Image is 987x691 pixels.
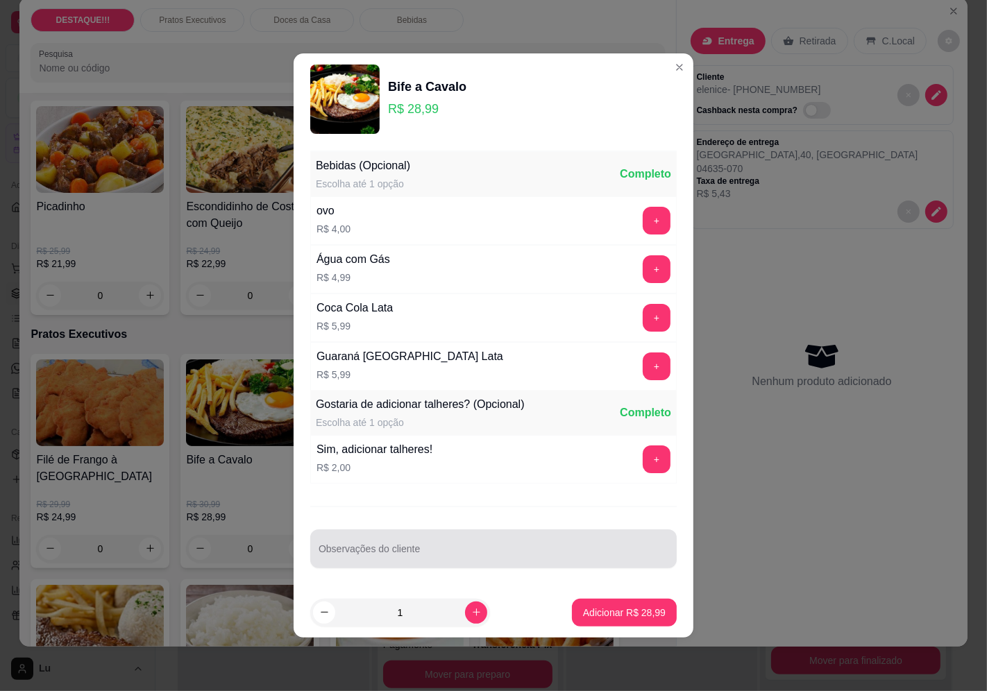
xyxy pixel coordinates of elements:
[317,222,351,236] p: R$ 4,00
[388,99,466,119] p: R$ 28,99
[317,271,390,284] p: R$ 4,99
[572,599,677,626] button: Adicionar R$ 28,99
[316,177,410,191] div: Escolha até 1 opção
[388,77,466,96] div: Bife a Cavalo
[620,166,671,182] div: Completo
[643,445,670,473] button: add
[310,65,380,134] img: product-image
[319,547,668,561] input: Observações do cliente
[317,441,432,458] div: Sim, adicionar talheres!
[668,56,691,78] button: Close
[620,404,671,421] div: Completo
[643,255,670,283] button: add
[317,319,393,333] p: R$ 5,99
[317,461,432,475] p: R$ 2,00
[317,203,351,219] div: ovo
[643,207,670,234] button: add
[316,396,525,413] div: Gostaria de adicionar talheres? (Opcional)
[317,368,503,382] p: R$ 5,99
[317,300,393,316] div: Coca Cola Lata
[316,416,525,429] div: Escolha até 1 opção
[465,602,487,624] button: increase-product-quantity
[317,348,503,365] div: Guaraná [GEOGRAPHIC_DATA] Lata
[583,606,666,620] p: Adicionar R$ 28,99
[317,251,390,268] div: Água com Gás
[643,352,670,380] button: add
[316,157,410,174] div: Bebidas (Opcional)
[313,602,335,624] button: decrease-product-quantity
[643,304,670,332] button: add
